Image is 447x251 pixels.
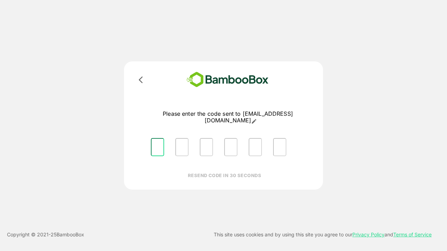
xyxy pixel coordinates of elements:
p: This site uses cookies and by using this site you agree to our and [214,230,432,239]
p: Please enter the code sent to [EMAIL_ADDRESS][DOMAIN_NAME] [145,111,310,124]
a: Terms of Service [393,231,432,237]
input: Please enter OTP character 4 [224,138,237,156]
input: Please enter OTP character 1 [151,138,164,156]
a: Privacy Policy [352,231,384,237]
input: Please enter OTP character 5 [249,138,262,156]
p: Copyright © 2021- 25 BambooBox [7,230,84,239]
input: Please enter OTP character 2 [175,138,189,156]
input: Please enter OTP character 3 [200,138,213,156]
input: Please enter OTP character 6 [273,138,286,156]
img: bamboobox [176,70,279,90]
